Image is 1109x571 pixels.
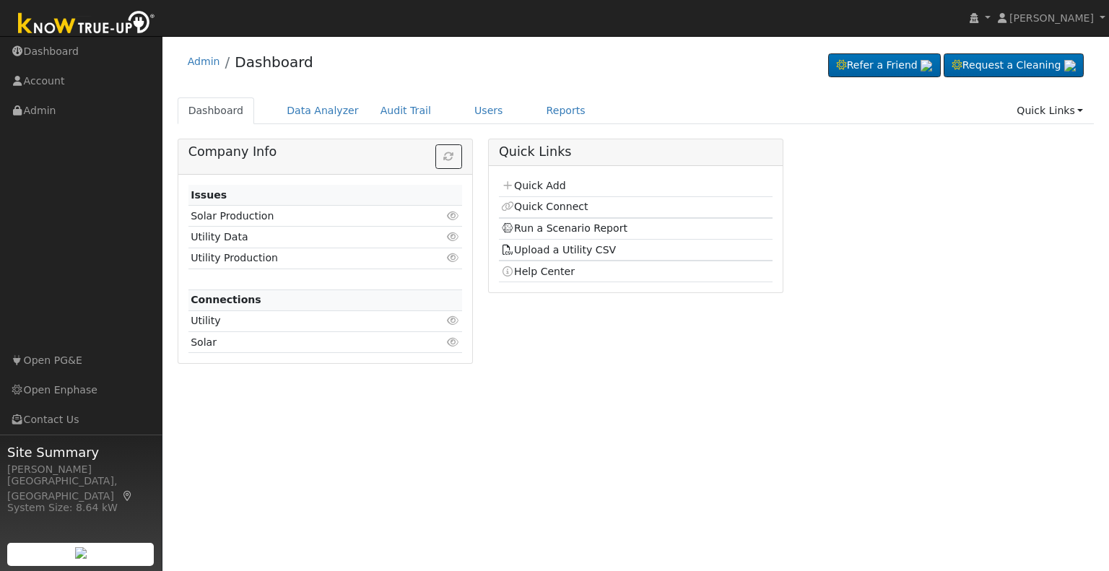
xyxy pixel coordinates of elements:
td: Solar [188,332,418,353]
td: Solar Production [188,206,418,227]
a: Help Center [501,266,575,277]
img: retrieve [1064,60,1076,71]
i: Click to view [447,211,460,221]
a: Quick Add [501,180,565,191]
span: [PERSON_NAME] [1009,12,1094,24]
a: Admin [188,56,220,67]
td: Utility [188,310,418,331]
i: Click to view [447,337,460,347]
i: Click to view [447,253,460,263]
a: Audit Trail [370,97,442,124]
a: Request a Cleaning [944,53,1084,78]
div: System Size: 8.64 kW [7,500,155,515]
i: Click to view [447,232,460,242]
div: [GEOGRAPHIC_DATA], [GEOGRAPHIC_DATA] [7,474,155,504]
a: Quick Links [1006,97,1094,124]
img: Know True-Up [11,8,162,40]
a: Users [464,97,514,124]
a: Refer a Friend [828,53,941,78]
h5: Company Info [188,144,462,160]
a: Run a Scenario Report [501,222,627,234]
h5: Quick Links [499,144,773,160]
strong: Issues [191,189,227,201]
img: retrieve [75,547,87,559]
a: Dashboard [178,97,255,124]
a: Map [121,490,134,502]
div: [PERSON_NAME] [7,462,155,477]
i: Click to view [447,315,460,326]
a: Data Analyzer [276,97,370,124]
span: Site Summary [7,443,155,462]
img: retrieve [921,60,932,71]
td: Utility Data [188,227,418,248]
td: Utility Production [188,248,418,269]
strong: Connections [191,294,261,305]
a: Upload a Utility CSV [501,244,616,256]
a: Reports [536,97,596,124]
a: Quick Connect [501,201,588,212]
a: Dashboard [235,53,313,71]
